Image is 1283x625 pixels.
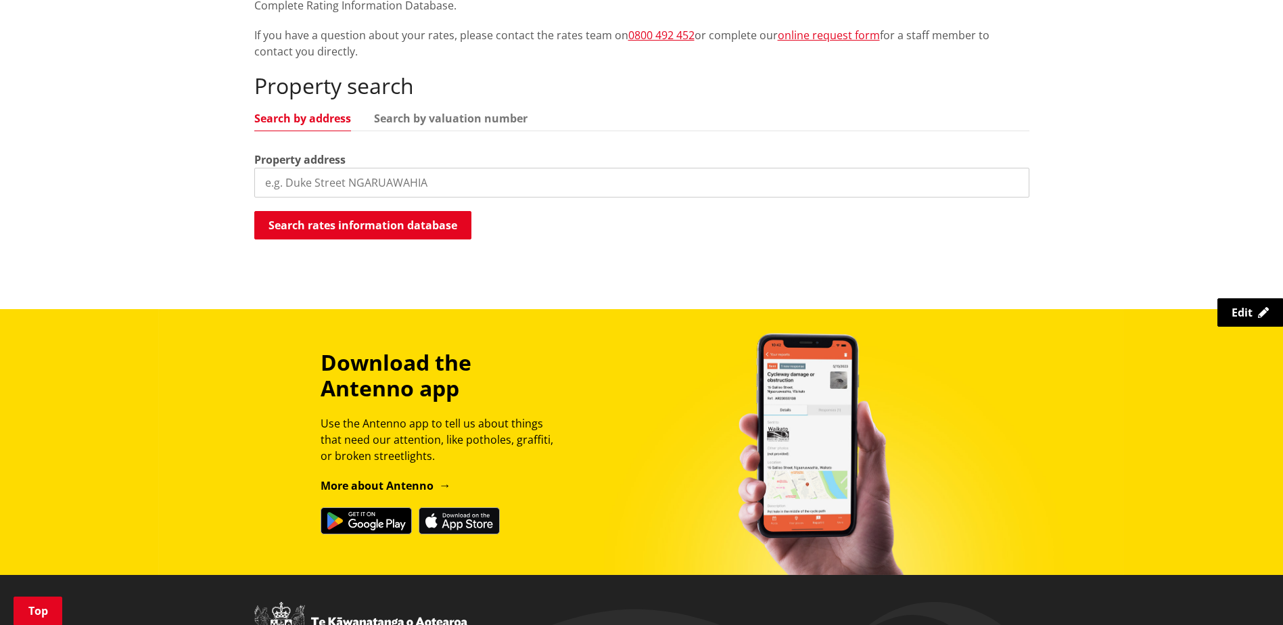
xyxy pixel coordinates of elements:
[419,507,500,534] img: Download on the App Store
[321,507,412,534] img: Get it on Google Play
[254,152,346,168] label: Property address
[14,597,62,625] a: Top
[374,113,528,124] a: Search by valuation number
[321,415,565,464] p: Use the Antenno app to tell us about things that need our attention, like potholes, graffiti, or ...
[778,28,880,43] a: online request form
[321,350,565,402] h3: Download the Antenno app
[1217,298,1283,327] a: Edit
[254,73,1029,99] h2: Property search
[254,27,1029,60] p: If you have a question about your rates, please contact the rates team on or complete our for a s...
[628,28,695,43] a: 0800 492 452
[1232,305,1253,320] span: Edit
[254,113,351,124] a: Search by address
[254,168,1029,198] input: e.g. Duke Street NGARUAWAHIA
[254,211,471,239] button: Search rates information database
[1221,568,1269,617] iframe: Messenger Launcher
[321,478,451,493] a: More about Antenno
